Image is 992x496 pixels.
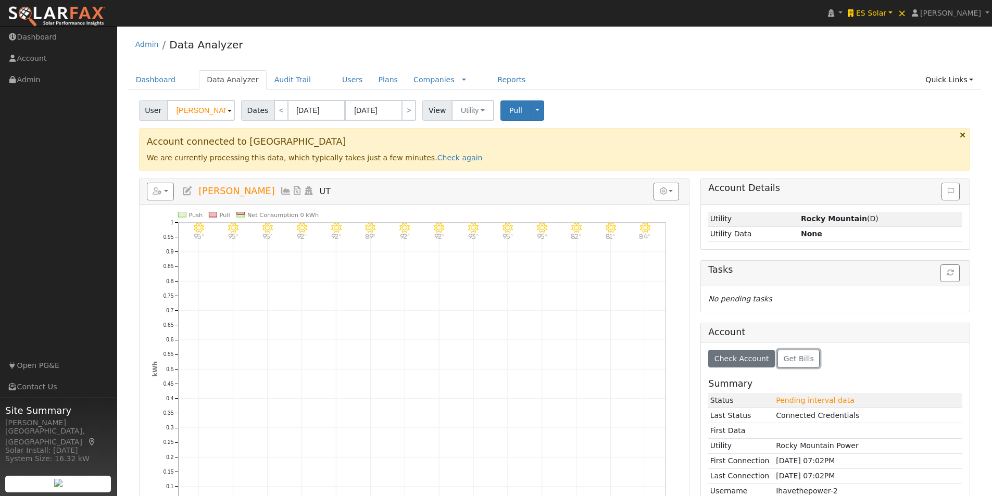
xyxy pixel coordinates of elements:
[708,468,774,484] td: Last Connection
[166,249,173,255] text: 0.9
[920,9,981,17] span: [PERSON_NAME]
[366,223,376,233] i: 8/02 - Clear
[166,308,173,313] text: 0.7
[166,278,173,284] text: 0.8
[898,7,907,19] span: ×
[708,295,772,303] i: No pending tasks
[489,70,533,90] a: Reports
[228,223,238,233] i: 7/29 - Clear
[166,366,173,372] text: 0.5
[571,223,582,233] i: 8/08 - Clear
[5,417,111,428] div: [PERSON_NAME]
[371,70,406,90] a: Plans
[774,393,963,408] td: Pending interval data
[451,100,494,121] button: Utility
[247,212,319,219] text: Net Consumption 0 kWh
[139,100,168,121] span: User
[163,440,173,446] text: 0.25
[422,100,452,121] span: View
[241,100,274,121] span: Dates
[262,223,273,233] i: 7/30 - Clear
[334,70,371,90] a: Users
[396,233,414,239] p: 92°
[708,453,774,468] td: First Connection
[198,186,274,196] span: [PERSON_NAME]
[163,322,173,328] text: 0.65
[918,70,981,90] a: Quick Links
[166,484,173,489] text: 0.1
[331,223,342,233] i: 8/01 - Clear
[152,361,159,377] text: kWh
[784,354,814,363] span: Get Bills
[774,408,963,423] td: Connected Credentials
[128,70,184,90] a: Dashboard
[708,212,799,227] td: Utility
[292,186,303,196] a: Bills
[568,233,586,239] p: 82°
[166,425,173,430] text: 0.3
[708,264,962,275] h5: Tasks
[5,403,111,417] span: Site Summary
[293,233,311,239] p: 92°
[267,70,319,90] a: Audit Trail
[941,183,960,200] button: Issue History
[708,183,962,194] h5: Account Details
[167,100,235,121] input: Select a User
[163,469,173,475] text: 0.15
[274,100,288,121] a: <
[708,350,775,367] button: Check Account
[258,233,277,239] p: 95°
[303,186,315,196] a: Login As (last 08/08/2025 7:31:53 AM)
[135,40,159,48] a: Admin
[169,39,243,51] a: Data Analyzer
[400,223,410,233] i: 8/03 - Clear
[401,100,416,121] a: >
[163,410,173,416] text: 0.35
[774,468,963,484] td: [DATE] 07:02PM
[777,350,820,367] button: Get Bills
[189,212,203,219] text: Push
[413,75,455,84] a: Companies
[509,106,522,115] span: Pull
[867,214,878,223] span: Deck
[708,378,962,389] h5: Summary
[163,234,173,240] text: 0.95
[708,393,774,408] td: Status
[219,212,230,219] text: Pull
[537,223,547,233] i: 8/07 - Clear
[602,233,620,239] p: 81°
[139,128,971,171] div: We are currently processing this data, which typically takes just a few minutes.
[5,426,111,448] div: [GEOGRAPHIC_DATA], [GEOGRAPHIC_DATA]
[166,337,173,342] text: 0.6
[182,186,193,196] a: Edit User (34995)
[166,396,173,401] text: 0.4
[54,479,62,487] img: retrieve
[280,186,292,196] a: Multi-Series Graph
[774,453,963,468] td: [DATE] 07:02PM
[194,223,204,233] i: 7/28 - Clear
[5,453,111,464] div: System Size: 16.32 kW
[708,438,774,453] td: Utility
[190,233,208,239] p: 95°
[940,264,960,282] button: Refresh
[170,220,173,225] text: 1
[469,223,479,233] i: 8/05 - Clear
[163,263,173,269] text: 0.85
[714,354,769,363] span: Check Account
[87,438,97,446] a: Map
[640,223,650,233] i: 8/10 - Clear
[199,70,267,90] a: Data Analyzer
[297,223,307,233] i: 7/31 - Clear
[224,233,242,239] p: 95°
[320,186,331,196] span: UT
[708,408,774,423] td: Last Status
[437,154,483,162] a: Check again
[708,226,799,241] td: Utility Data
[774,438,963,453] td: Rocky Mountain Power
[163,381,173,387] text: 0.45
[503,223,513,233] i: 8/06 - Clear
[801,230,822,238] strong: None
[5,445,111,456] div: Solar Install: [DATE]
[430,233,448,239] p: 92°
[464,233,483,239] p: 93°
